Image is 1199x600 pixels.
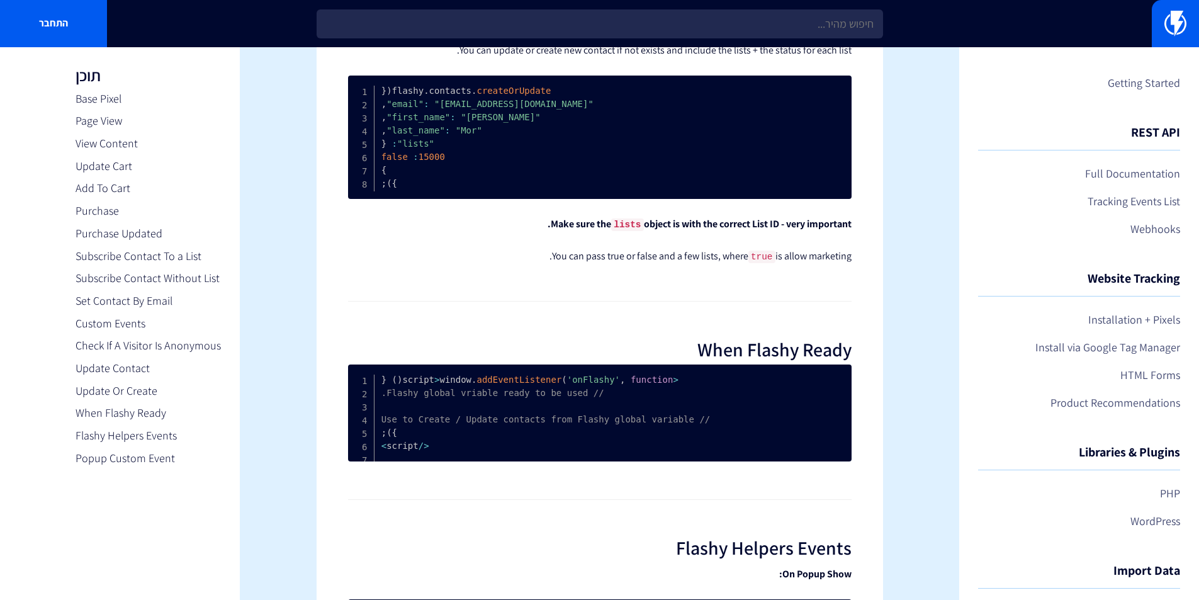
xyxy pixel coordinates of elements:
[348,44,852,57] p: You can update or create new contact if not exists and include the lists + the status for each list.
[76,225,221,242] a: Purchase Updated
[673,375,678,385] span: <
[434,375,439,385] span: >
[381,414,711,424] span: // Use to Create / Update contacts from Flashy global variable
[76,158,221,174] a: Update Cart
[392,139,397,149] span: :
[381,86,386,96] span: {
[381,375,753,451] code: script window script
[76,293,221,309] a: Set Contact By Email
[76,113,221,129] a: Page View
[748,251,775,263] code: true
[561,375,566,385] span: (
[381,388,604,398] span: // Flashy global vriable ready to be used.
[386,125,476,135] span: "Mor"
[476,375,561,385] span: addEventListener
[978,483,1180,504] a: PHP
[76,360,221,376] a: Update Contact
[419,152,445,162] span: 15000
[397,375,402,385] span: (
[978,511,1180,532] a: WordPress
[424,86,429,96] span: .
[381,86,615,188] code: flashy contacts
[386,178,391,188] span: )
[978,163,1180,184] a: Full Documentation
[76,180,221,196] a: Add To Cart
[978,191,1180,212] a: Tracking Events List
[76,427,221,444] a: Flashy Helpers Events
[978,271,1180,297] h4: Website Tracking
[381,152,408,162] span: false
[381,125,386,135] span: ,
[978,392,1180,414] a: Product Recommendations
[381,99,386,109] span: ,
[76,270,221,286] a: Subscribe Contact Without List
[381,112,386,122] span: ,
[386,99,588,109] span: "[EMAIL_ADDRESS][DOMAIN_NAME]"
[381,165,386,175] span: }
[392,178,397,188] span: }
[424,441,429,451] span: <
[413,152,418,162] span: :
[978,563,1180,589] h4: Import Data
[348,339,852,360] h2: When Flashy Ready
[471,86,476,96] span: .
[978,365,1180,386] a: HTML Forms
[348,538,852,558] h2: Flashy Helpers Events
[978,309,1180,331] a: Installation + Pixels
[978,72,1180,94] a: Getting Started
[348,250,852,263] p: You can pass true or false and a few lists, where is allow marketing.
[392,99,594,109] span: "email"
[779,567,852,580] strong: On Popup Show:
[386,86,391,96] span: (
[381,427,386,438] span: ;
[397,139,434,149] span: "lists"
[381,178,386,188] span: ;
[424,99,429,109] span: :
[386,427,391,438] span: )
[476,86,551,96] span: createOrUpdate
[76,405,221,421] a: When Flashy Ready
[76,91,221,107] a: Base Pixel
[381,139,386,149] span: {
[386,112,535,122] span: "[PERSON_NAME]"
[392,375,397,385] span: )
[548,217,851,230] strong: Make sure the object is with the correct List ID - very important.
[76,337,221,354] a: Check If A Visitor Is Anonymous
[76,315,221,332] a: Custom Events
[76,450,221,467] a: Popup Custom Event
[381,441,386,451] span: >
[76,383,221,399] a: Update Or Create
[450,112,455,122] span: :
[620,375,625,385] span: ,
[392,427,397,438] span: }
[317,9,883,38] input: חיפוש מהיר...
[419,441,424,451] span: /
[392,112,541,122] span: "first_name"
[471,375,476,385] span: .
[978,445,1180,470] h4: Libraries & Plugins
[76,203,221,219] a: Purchase
[381,375,386,385] span: {
[76,135,221,152] a: View Content
[631,375,673,385] span: function
[978,337,1180,358] a: Install via Google Tag Manager
[978,218,1180,240] a: Webhooks
[978,125,1180,150] h4: REST API
[392,125,482,135] span: "last_name"
[76,66,221,84] h3: תוכן
[611,218,643,231] code: lists
[76,248,221,264] a: Subscribe Contact To a List
[567,375,620,385] span: 'onFlashy'
[445,125,450,135] span: :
